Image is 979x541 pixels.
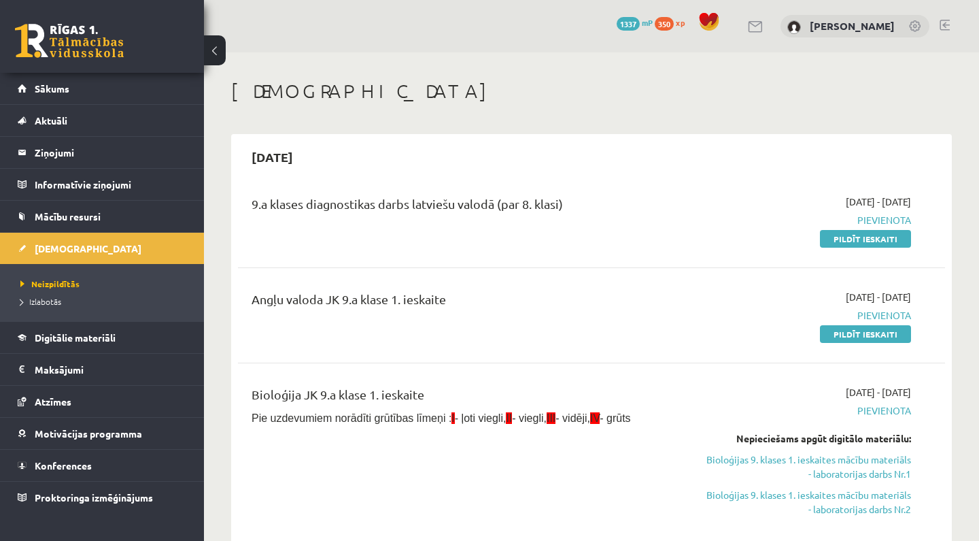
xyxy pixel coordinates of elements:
[705,213,911,227] span: Pievienota
[810,19,895,33] a: [PERSON_NAME]
[35,169,187,200] legend: Informatīvie ziņojumi
[617,17,653,28] a: 1337 mP
[655,17,691,28] a: 350 xp
[252,412,631,424] span: Pie uzdevumiem norādīti grūtības līmeņi : - ļoti viegli, - viegli, - vidēji, - grūts
[705,453,911,481] a: Bioloģijas 9. klases 1. ieskaites mācību materiāls - laboratorijas darbs Nr.1
[705,431,911,446] div: Nepieciešams apgūt digitālo materiālu:
[547,412,555,424] span: III
[35,137,187,168] legend: Ziņojumi
[617,17,640,31] span: 1337
[35,242,141,255] span: [DEMOGRAPHIC_DATA]
[18,73,187,104] a: Sākums
[35,459,92,472] span: Konferences
[20,295,190,308] a: Izlabotās
[18,482,187,513] a: Proktoringa izmēģinājums
[35,491,153,504] span: Proktoringa izmēģinājums
[252,385,685,410] div: Bioloģija JK 9.a klase 1. ieskaite
[35,331,116,344] span: Digitālie materiāli
[18,105,187,136] a: Aktuāli
[20,278,190,290] a: Neizpildītās
[252,290,685,315] div: Angļu valoda JK 9.a klase 1. ieskaite
[705,404,911,418] span: Pievienota
[18,137,187,168] a: Ziņojumi
[20,296,61,307] span: Izlabotās
[35,395,71,408] span: Atzīmes
[35,114,67,127] span: Aktuāli
[642,17,653,28] span: mP
[18,169,187,200] a: Informatīvie ziņojumi
[18,418,187,449] a: Motivācijas programma
[676,17,685,28] span: xp
[590,412,600,424] span: IV
[20,278,80,289] span: Neizpildītās
[18,450,187,481] a: Konferences
[846,385,911,399] span: [DATE] - [DATE]
[35,210,101,223] span: Mācību resursi
[846,290,911,304] span: [DATE] - [DATE]
[35,82,69,95] span: Sākums
[18,386,187,417] a: Atzīmes
[655,17,674,31] span: 350
[15,24,124,58] a: Rīgas 1. Tālmācības vidusskola
[705,488,911,517] a: Bioloģijas 9. klases 1. ieskaites mācību materiāls - laboratorijas darbs Nr.2
[18,233,187,264] a: [DEMOGRAPHIC_DATA]
[252,195,685,220] div: 9.a klases diagnostikas darbs latviešu valodā (par 8. klasi)
[820,325,911,343] a: Pildīt ieskaiti
[451,412,454,424] span: I
[238,141,307,173] h2: [DATE]
[820,230,911,248] a: Pildīt ieskaiti
[18,201,187,232] a: Mācību resursi
[506,412,512,424] span: II
[705,308,911,323] span: Pievienota
[846,195,911,209] span: [DATE] - [DATE]
[231,80,952,103] h1: [DEMOGRAPHIC_DATA]
[35,354,187,385] legend: Maksājumi
[35,427,142,440] span: Motivācijas programma
[18,354,187,385] a: Maksājumi
[18,322,187,353] a: Digitālie materiāli
[787,20,801,34] img: Izabella Bebre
